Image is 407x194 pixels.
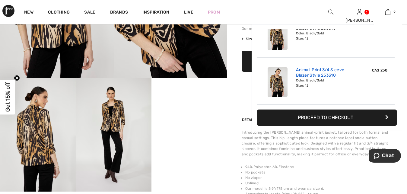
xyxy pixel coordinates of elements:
div: Our model is 5'9"/175 cm and wears a size 6. [242,26,393,31]
a: 2 [374,8,402,16]
a: Brands [110,10,128,16]
div: Color: Black/Gold Size: 12 [296,31,355,41]
li: Our model is 5'9"/175 cm and wears a size 6. [245,186,393,191]
a: New [24,10,33,16]
button: Close teaser [14,75,20,81]
button: Add to Bag [242,51,393,72]
img: Animal-Print 3/4 Sleeve Blazer Style 253310. 4 [76,78,151,192]
div: Details [242,114,259,125]
iframe: Opens a widget where you can chat to one of our agents [369,149,401,164]
a: Sign In [357,9,362,15]
span: 2 [393,9,396,15]
li: Unlined [245,180,393,186]
span: Size Guide [242,36,264,42]
span: Get 15% off [4,82,11,112]
div: or 4 payments of with [242,88,393,94]
a: Sale [84,10,95,16]
div: Introducing the [PERSON_NAME] animal-print jacket, tailored for both formal and casual settings. ... [242,130,393,157]
img: Animal-Print 3/4 Sleeve Blazer Style 253310 [268,20,288,50]
video: Your browser does not support the video tag. [151,78,227,116]
a: Clothing [48,10,70,16]
img: My Bag [385,8,390,16]
li: 94% Polyester, 6% Elastane [245,164,393,170]
li: No pockets [245,170,393,175]
div: Color: Black/Gold Size: 12 [296,78,355,88]
img: 1ère Avenue [2,5,14,17]
li: No zipper [245,175,393,180]
div: or 4 payments ofCA$ 62.50withSezzle Click to learn more about Sezzle [242,88,393,96]
div: [PERSON_NAME] [345,17,373,24]
button: Proceed to Checkout [257,110,397,126]
span: CA$ 250 [372,68,387,72]
a: Prom [208,9,220,15]
img: search the website [328,8,333,16]
a: Animal-Print 3/4 Sleeve Blazer Style 253310 [296,67,355,78]
img: My Info [357,8,362,16]
a: Live [184,9,193,15]
span: Inspiration [142,10,169,16]
img: Animal-Print 3/4 Sleeve Blazer Style 253310 [268,67,288,97]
